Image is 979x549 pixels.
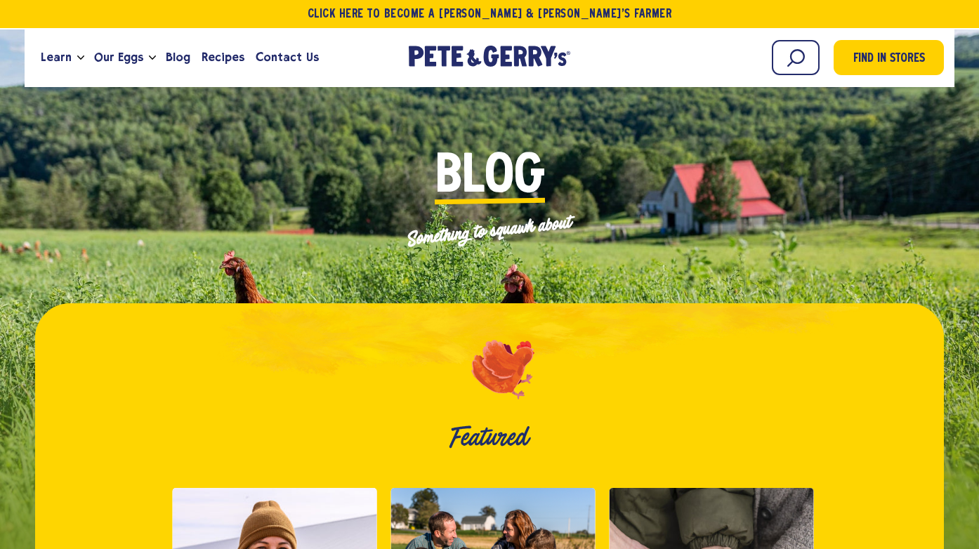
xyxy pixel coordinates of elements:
[94,48,143,66] span: Our Eggs
[250,39,324,77] a: Contact Us
[111,423,868,453] p: Featured
[77,55,84,60] button: Open the dropdown menu for Learn
[149,55,156,60] button: Open the dropdown menu for Our Eggs
[202,48,244,66] span: Recipes
[166,48,190,66] span: Blog
[853,50,925,69] span: Find in Stores
[88,39,149,77] a: Our Eggs
[407,213,572,249] p: Something to squawk about
[256,48,318,66] span: Contact Us
[435,152,545,204] span: Blog
[834,40,944,75] a: Find in Stores
[160,39,196,77] a: Blog
[41,48,72,66] span: Learn
[35,39,77,77] a: Learn
[772,40,820,75] input: Search
[196,39,250,77] a: Recipes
